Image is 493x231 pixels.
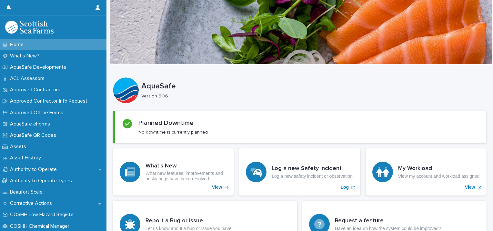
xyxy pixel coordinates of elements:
[239,148,360,196] a: Log
[465,185,475,190] p: View
[146,217,231,225] h3: Report a Bug or issue
[5,21,54,34] img: bPIBxiqnSb2ggTQWdOVV
[335,217,441,225] h3: Request a feature
[138,129,208,135] p: No downtime is currently planned
[7,42,29,48] p: Home
[272,174,353,179] p: Log a new safety incident or observation
[7,87,65,93] p: Approved Contractors
[141,94,481,99] p: Version 6.06
[138,119,194,127] h2: Planned Downtime
[398,174,480,179] p: View my account and workload assigned
[7,212,80,218] p: COSHH Low Hazard Register
[146,171,227,182] p: What new features, improvements and pesky bugs have been resolved
[366,148,487,196] a: View
[7,200,57,206] p: Corrective Actions
[7,223,75,229] p: COSHH Chemical Manager
[113,148,234,196] a: View
[7,121,55,127] p: AquaSafe eForms
[7,144,31,150] p: Assets
[7,53,45,59] p: What's New?
[7,155,46,161] p: Asset History
[7,132,61,138] p: AquaSafe QR Codes
[7,166,62,173] p: Authority to Operate
[7,98,93,104] p: Approved Contractor Info Request
[272,165,353,172] h3: Log a new Safety Incident
[141,82,484,91] p: AquaSafe
[212,185,222,190] p: View
[398,165,480,172] h3: My Workload
[7,178,77,184] p: Authority to Operate Types
[7,64,71,70] p: AquaSafe Developments
[7,110,68,116] p: Approved Offline Forms
[7,75,50,82] p: ACL Assessors
[146,163,227,170] h3: What's New
[341,185,349,190] p: Log
[7,189,48,195] p: Beaufort Scale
